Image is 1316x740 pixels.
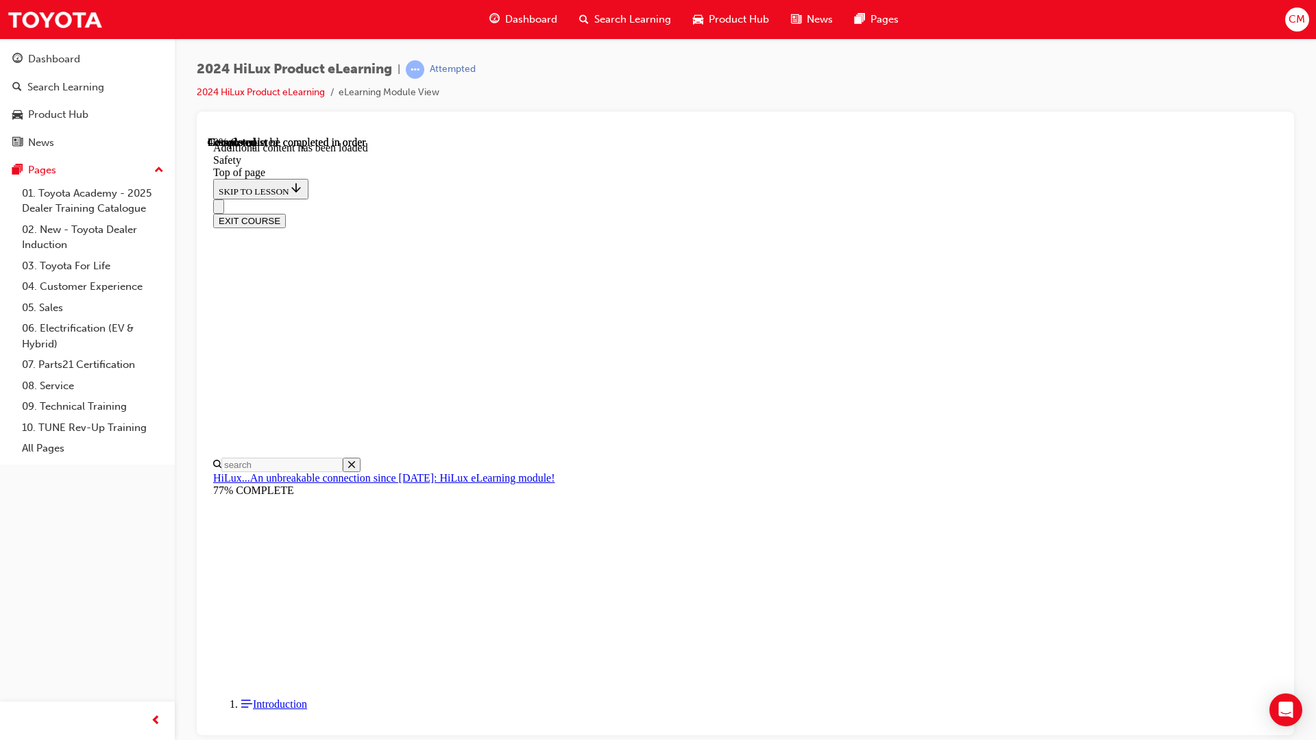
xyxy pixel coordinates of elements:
[12,82,22,94] span: search-icon
[780,5,844,34] a: news-iconNews
[16,318,169,354] a: 06. Electrification (EV & Hybrid)
[28,107,88,123] div: Product Hub
[693,11,703,28] span: car-icon
[16,354,169,375] a: 07. Parts21 Certification
[682,5,780,34] a: car-iconProduct Hub
[16,438,169,459] a: All Pages
[154,162,164,180] span: up-icon
[12,137,23,149] span: news-icon
[568,5,682,34] a: search-iconSearch Learning
[1289,12,1305,27] span: CM
[5,130,169,156] a: News
[16,417,169,439] a: 10. TUNE Rev-Up Training
[28,162,56,178] div: Pages
[505,12,557,27] span: Dashboard
[16,396,169,417] a: 09. Technical Training
[406,60,424,79] span: learningRecordVerb_ATTEMPT-icon
[807,12,833,27] span: News
[579,11,589,28] span: search-icon
[844,5,910,34] a: pages-iconPages
[5,44,169,158] button: DashboardSearch LearningProduct HubNews
[489,11,500,28] span: guage-icon
[16,183,169,219] a: 01. Toyota Academy - 2025 Dealer Training Catalogue
[151,713,161,730] span: prev-icon
[5,47,169,72] a: Dashboard
[27,79,104,95] div: Search Learning
[16,375,169,397] a: 08. Service
[870,12,899,27] span: Pages
[197,62,392,77] span: 2024 HiLux Product eLearning
[594,12,671,27] span: Search Learning
[12,53,23,66] span: guage-icon
[398,62,400,77] span: |
[339,85,439,101] li: eLearning Module View
[1285,8,1309,32] button: CM
[5,158,169,183] button: Pages
[1269,693,1302,726] div: Open Intercom Messenger
[855,11,865,28] span: pages-icon
[12,109,23,121] span: car-icon
[7,4,103,35] img: Trak
[16,256,169,277] a: 03. Toyota For Life
[791,11,801,28] span: news-icon
[16,276,169,297] a: 04. Customer Experience
[478,5,568,34] a: guage-iconDashboard
[16,297,169,319] a: 05. Sales
[12,164,23,177] span: pages-icon
[16,219,169,256] a: 02. New - Toyota Dealer Induction
[28,51,80,67] div: Dashboard
[197,86,325,98] a: 2024 HiLux Product eLearning
[430,63,476,76] div: Attempted
[5,75,169,100] a: Search Learning
[28,135,54,151] div: News
[5,102,169,127] a: Product Hub
[709,12,769,27] span: Product Hub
